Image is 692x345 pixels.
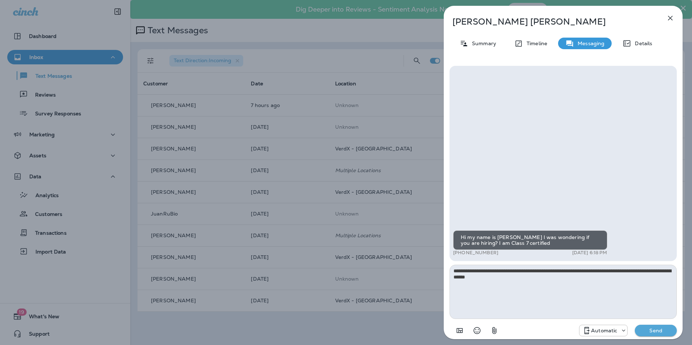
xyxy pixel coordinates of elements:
[641,327,671,334] p: Send
[453,230,607,250] div: Hi my name is [PERSON_NAME] I was wondering if you are hiring? I am Class 7 certified
[470,323,484,338] button: Select an emoji
[468,41,496,46] p: Summary
[591,328,617,333] p: Automatic
[635,325,677,336] button: Send
[631,41,652,46] p: Details
[453,250,498,256] p: [PHONE_NUMBER]
[523,41,547,46] p: Timeline
[572,250,607,256] p: [DATE] 6:18 PM
[452,323,467,338] button: Add in a premade template
[574,41,604,46] p: Messaging
[452,17,650,27] p: [PERSON_NAME] [PERSON_NAME]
